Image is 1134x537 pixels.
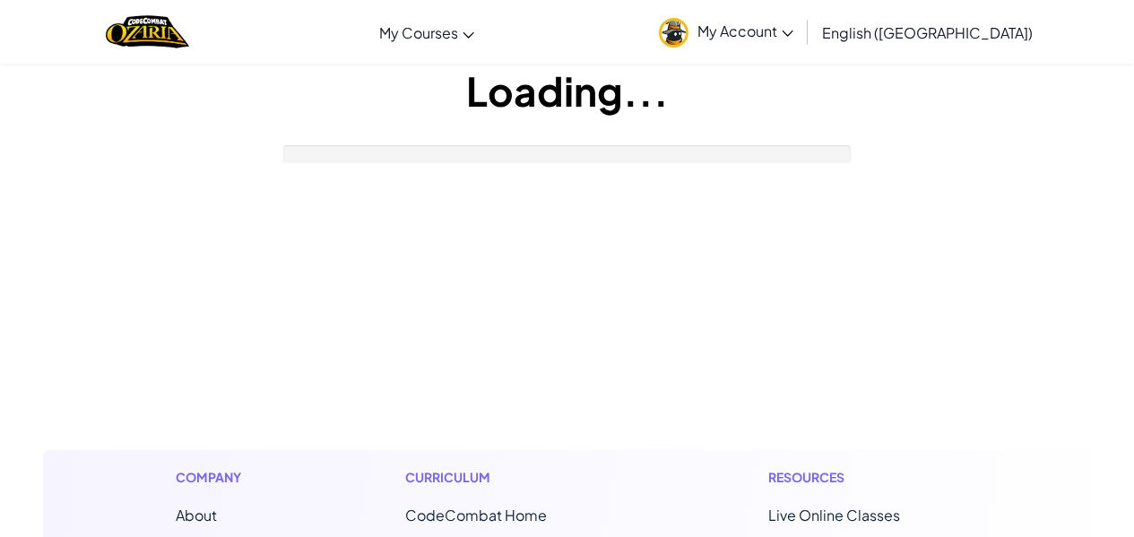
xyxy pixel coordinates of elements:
[405,506,547,524] span: CodeCombat Home
[768,506,900,524] a: Live Online Classes
[405,468,622,487] h1: Curriculum
[813,8,1042,56] a: English ([GEOGRAPHIC_DATA])
[379,23,458,42] span: My Courses
[370,8,483,56] a: My Courses
[106,13,189,50] a: Ozaria by CodeCombat logo
[768,468,959,487] h1: Resources
[176,468,259,487] h1: Company
[659,18,688,48] img: avatar
[822,23,1033,42] span: English ([GEOGRAPHIC_DATA])
[650,4,802,60] a: My Account
[106,13,189,50] img: Home
[176,506,217,524] a: About
[697,22,793,40] span: My Account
